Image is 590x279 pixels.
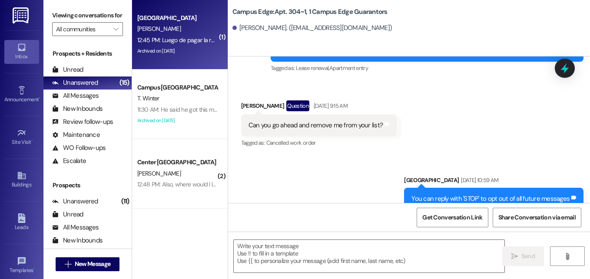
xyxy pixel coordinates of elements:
[52,130,100,139] div: Maintenance
[56,22,109,36] input: All communities
[33,266,35,272] span: •
[4,254,39,277] a: Templates •
[241,100,397,114] div: [PERSON_NAME]
[271,62,583,74] div: Tagged as:
[232,23,392,33] div: [PERSON_NAME]. ([EMAIL_ADDRESS][DOMAIN_NAME])
[511,253,518,260] i: 
[136,46,219,56] div: Archived on [DATE]
[422,213,482,222] span: Get Conversation Link
[312,101,348,110] div: [DATE] 9:15 AM
[4,211,39,234] a: Leads
[404,176,583,188] div: [GEOGRAPHIC_DATA]
[417,208,488,227] button: Get Conversation Link
[13,7,30,23] img: ResiDesk Logo
[502,246,544,266] button: Send
[52,117,113,126] div: Review follow-ups
[113,26,118,33] i: 
[136,115,219,126] div: Archived on [DATE]
[241,136,397,149] div: Tagged as:
[65,261,71,268] i: 
[498,213,576,222] span: Share Conversation via email
[52,65,83,74] div: Unread
[521,252,535,261] span: Send
[52,197,98,206] div: Unanswered
[4,40,39,63] a: Inbox
[137,13,218,23] div: [GEOGRAPHIC_DATA]
[137,180,350,188] div: 12:48 PM: Also, where would I look to find my apartment number and the door code?
[411,194,570,203] div: You can reply with 'STOP' to opt out of all future messages
[232,7,388,17] b: Campus Edge: Apt. 304~1, 1 Campus Edge Guarantors
[459,176,498,185] div: [DATE] 10:59 AM
[52,156,86,166] div: Escalate
[56,257,120,271] button: New Message
[43,181,132,190] div: Prospects
[493,208,581,227] button: Share Conversation via email
[266,139,316,146] span: Cancelled work order
[39,95,40,101] span: •
[75,259,110,269] span: New Message
[137,83,218,92] div: Campus [GEOGRAPHIC_DATA]
[52,210,83,219] div: Unread
[52,104,103,113] div: New Inbounds
[52,223,99,232] div: All Messages
[31,138,33,144] span: •
[137,25,181,33] span: [PERSON_NAME]
[4,168,39,192] a: Buildings
[43,49,132,58] div: Prospects + Residents
[296,64,329,72] span: Lease renewal ,
[137,94,159,102] span: T. Winter
[329,64,368,72] span: Apartment entry
[137,106,457,113] div: 11:30 AM: He said he got this message, but when I showed it to [PERSON_NAME] he said he has signe...
[286,100,309,111] div: Question
[52,78,98,87] div: Unanswered
[117,76,132,90] div: (15)
[52,143,106,153] div: WO Follow-ups
[52,236,103,245] div: New Inbounds
[137,158,218,167] div: Center [GEOGRAPHIC_DATA]
[249,121,383,130] div: Can you go ahead and remove me from your list?
[52,9,123,22] label: Viewing conversations for
[119,195,132,208] div: (11)
[137,36,502,44] div: 12:45 PM: Luego de pagar la renta podríamos ingresar este sábado ?y cuando tenemos que pagar la s...
[137,169,181,177] span: [PERSON_NAME]
[4,126,39,149] a: Site Visit •
[52,91,99,100] div: All Messages
[564,253,570,260] i: 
